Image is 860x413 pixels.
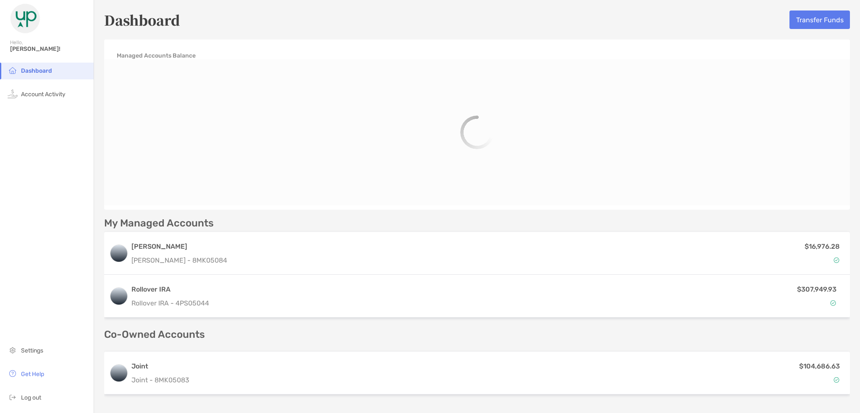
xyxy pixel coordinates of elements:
[834,377,839,383] img: Account Status icon
[797,284,836,295] p: $307,949.93
[830,300,836,306] img: Account Status icon
[10,45,89,53] span: [PERSON_NAME]!
[21,67,52,74] span: Dashboard
[805,241,840,252] p: $16,976.28
[8,65,18,75] img: household icon
[104,10,180,29] h5: Dashboard
[110,245,127,262] img: logo account
[104,218,214,229] p: My Managed Accounts
[131,298,679,308] p: Rollover IRA - 4PS05044
[834,257,839,263] img: Account Status icon
[21,91,66,98] span: Account Activity
[110,288,127,305] img: logo account
[8,392,18,402] img: logout icon
[789,11,850,29] button: Transfer Funds
[21,371,44,378] span: Get Help
[131,375,189,385] p: Joint - 8MK05083
[8,368,18,379] img: get-help icon
[8,345,18,355] img: settings icon
[110,365,127,381] img: logo account
[131,361,189,371] h3: Joint
[21,394,41,401] span: Log out
[104,329,850,340] p: Co-Owned Accounts
[131,242,227,252] h3: [PERSON_NAME]
[799,361,840,371] p: $104,686.63
[10,3,40,34] img: Zoe Logo
[131,255,227,266] p: [PERSON_NAME] - 8MK05084
[21,347,43,354] span: Settings
[8,89,18,99] img: activity icon
[131,284,679,295] h3: Rollover IRA
[117,52,196,59] h4: Managed Accounts Balance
